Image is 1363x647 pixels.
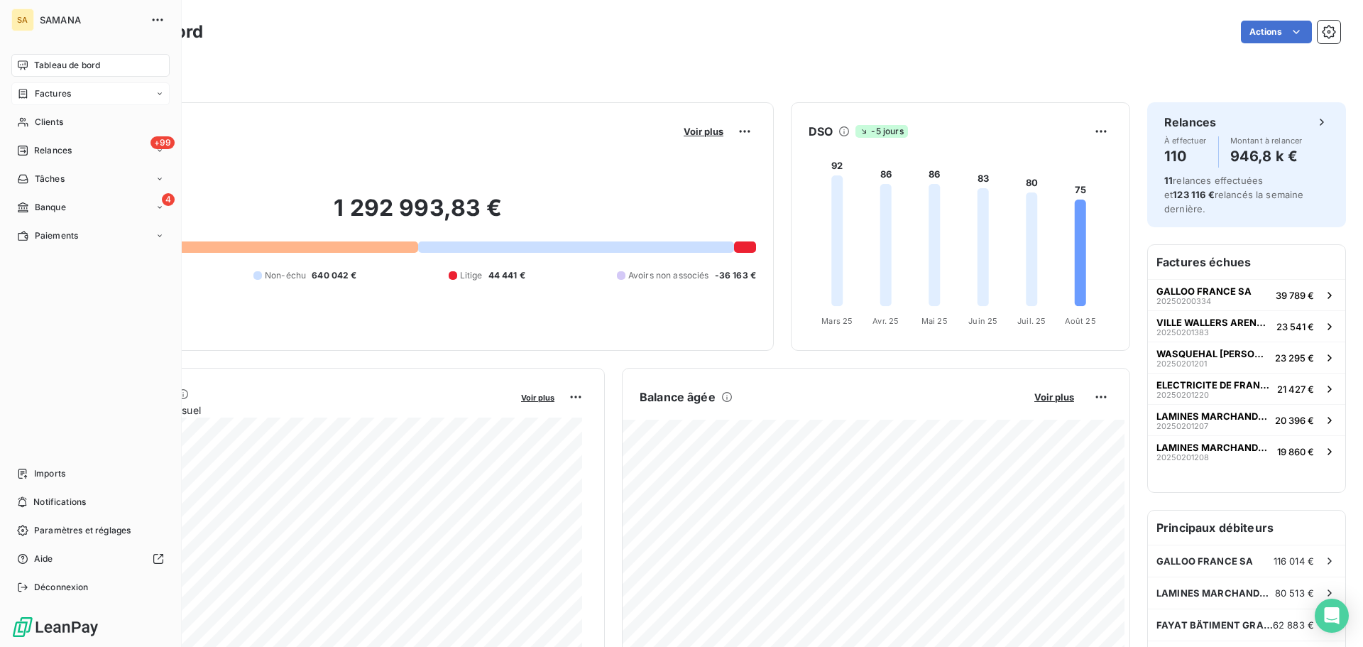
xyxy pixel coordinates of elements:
span: 23 295 € [1275,352,1314,364]
span: Voir plus [684,126,723,137]
tspan: Juin 25 [968,316,997,326]
a: Tâches [11,168,170,190]
h6: Principaux débiteurs [1148,511,1345,545]
span: -5 jours [855,125,907,138]
a: Paiements [11,224,170,247]
span: Paramètres et réglages [34,524,131,537]
span: +99 [150,136,175,149]
span: LAMINES MARCHANDS EUROPEENS [1156,411,1269,422]
tspan: Août 25 [1065,316,1096,326]
h6: Balance âgée [640,388,716,406]
button: Voir plus [517,391,559,403]
h4: 110 [1164,145,1207,168]
button: ELECTRICITE DE FRANCE2025020122021 427 € [1148,373,1345,404]
span: 20250201220 [1156,391,1209,399]
span: Notifications [33,496,86,509]
span: Avoirs non associés [628,269,709,282]
span: 44 441 € [488,269,525,282]
span: Litige [460,269,483,282]
span: 19 860 € [1277,446,1314,457]
button: LAMINES MARCHANDS EUROPEENS2025020120819 860 € [1148,435,1345,467]
a: +99Relances [11,139,170,162]
span: Paiements [35,229,78,242]
span: Tableau de bord [34,59,100,72]
button: Voir plus [1030,391,1078,403]
span: Voir plus [521,393,554,403]
button: VILLE WALLERS ARENBERG2025020138323 541 € [1148,310,1345,342]
span: 20250200334 [1156,297,1211,305]
h2: 1 292 993,83 € [80,194,756,236]
h6: DSO [809,123,833,140]
span: -36 163 € [715,269,756,282]
span: 80 513 € [1275,587,1314,599]
span: Voir plus [1034,391,1074,403]
span: 20250201208 [1156,453,1209,462]
h6: Factures échues [1148,245,1345,279]
a: Aide [11,548,170,570]
span: GALLOO FRANCE SA [1156,555,1253,567]
h4: 946,8 k € [1230,145,1303,168]
a: Tableau de bord [11,54,170,77]
span: 62 883 € [1273,619,1314,631]
a: Clients [11,111,170,134]
span: LAMINES MARCHANDS EUROPEENS [1156,442,1271,453]
span: 20250201383 [1156,328,1209,337]
span: VILLE WALLERS ARENBERG [1156,317,1271,328]
span: Relances [34,144,72,157]
span: Aide [34,553,53,565]
span: 123 116 € [1173,189,1214,200]
span: 4 [162,193,175,206]
span: 23 541 € [1276,321,1314,332]
span: LAMINES MARCHANDS EUROPEENS [1156,587,1275,599]
span: ELECTRICITE DE FRANCE [1156,379,1271,391]
h6: Relances [1164,114,1216,131]
span: 20250201201 [1156,359,1207,368]
span: Clients [35,116,63,129]
span: WASQUEHAL [PERSON_NAME] PROJ JJ IMMO [1156,348,1269,359]
span: relances effectuées et relancés la semaine dernière. [1164,175,1304,214]
button: Actions [1241,21,1312,43]
div: Open Intercom Messenger [1315,599,1349,633]
tspan: Juil. 25 [1017,316,1046,326]
span: 20 396 € [1275,415,1314,426]
span: Banque [35,201,66,214]
img: Logo LeanPay [11,616,99,638]
span: 11 [1164,175,1173,186]
a: Factures [11,82,170,105]
button: LAMINES MARCHANDS EUROPEENS2025020120720 396 € [1148,404,1345,435]
span: À effectuer [1164,136,1207,145]
span: 20250201207 [1156,422,1208,430]
span: Déconnexion [34,581,89,594]
span: 21 427 € [1277,384,1314,395]
span: Chiffre d'affaires mensuel [80,403,511,418]
a: Paramètres et réglages [11,519,170,542]
button: Voir plus [679,125,728,138]
span: 39 789 € [1276,290,1314,301]
span: GALLOO FRANCE SA [1156,286,1252,297]
tspan: Mai 25 [921,316,948,326]
div: SA [11,9,34,31]
a: 4Banque [11,196,170,219]
span: Imports [34,467,65,480]
span: Tâches [35,173,65,185]
tspan: Mars 25 [821,316,853,326]
span: FAYAT BÄTIMENT GRAND PROJETS [1156,619,1273,631]
span: Non-échu [265,269,306,282]
span: 640 042 € [312,269,356,282]
span: Montant à relancer [1230,136,1303,145]
a: Imports [11,462,170,485]
tspan: Avr. 25 [872,316,899,326]
span: 116 014 € [1274,555,1314,567]
button: WASQUEHAL [PERSON_NAME] PROJ JJ IMMO2025020120123 295 € [1148,342,1345,373]
span: SAMANA [40,14,142,26]
button: GALLOO FRANCE SA2025020033439 789 € [1148,279,1345,310]
span: Factures [35,87,71,100]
